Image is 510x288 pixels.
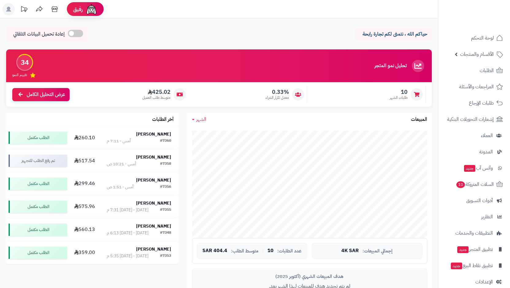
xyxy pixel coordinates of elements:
[481,131,493,140] span: العملاء
[107,161,136,167] div: أمس - 10:21 ص
[362,248,393,254] span: إجمالي المبيعات:
[142,89,171,95] span: 425.02
[442,226,506,240] a: التطبيقات والخدمات
[27,91,65,98] span: عرض التحليل الكامل
[442,193,506,208] a: أدوات التسويق
[341,248,359,254] span: 4K SAR
[70,241,100,264] td: 359.00
[360,31,427,38] p: حياكم الله ، نتمنى لكم تجارة رابحة
[471,34,494,42] span: لوحة التحكم
[136,200,171,206] strong: [PERSON_NAME]
[142,95,171,100] span: متوسط طلب العميل
[9,178,67,190] div: الطلب مكتمل
[12,88,70,101] a: عرض التحليل الكامل
[70,195,100,218] td: 575.96
[136,131,171,137] strong: [PERSON_NAME]
[136,223,171,229] strong: [PERSON_NAME]
[9,155,67,167] div: تم رفع الطلب للتجهيز
[463,164,493,172] span: وآتس آب
[136,154,171,160] strong: [PERSON_NAME]
[460,50,494,59] span: الأقسام والمنتجات
[136,177,171,183] strong: [PERSON_NAME]
[70,172,100,195] td: 299.46
[455,229,493,237] span: التطبيقات والخدمات
[411,117,427,122] h3: المبيعات
[266,95,289,100] span: معدل تكرار الشراء
[481,213,493,221] span: التقارير
[466,196,493,205] span: أدوات التسويق
[160,230,171,236] div: #7348
[469,99,494,107] span: طلبات الإرجاع
[277,248,301,254] span: عدد الطلبات:
[160,207,171,213] div: #7355
[85,3,98,15] img: ai-face.png
[16,3,32,17] a: تحديثات المنصة
[73,6,83,13] span: رفيق
[136,246,171,252] strong: [PERSON_NAME]
[442,128,506,143] a: العملاء
[262,248,264,253] span: |
[457,246,469,253] span: جديد
[456,180,494,189] span: السلات المتروكة
[107,230,148,236] div: [DATE] - [DATE] 6:13 م
[442,144,506,159] a: المدونة
[107,207,148,213] div: [DATE] - [DATE] 7:31 م
[457,245,493,254] span: تطبيق المتجر
[442,31,506,45] a: لوحة التحكم
[70,149,100,172] td: 517.54
[442,177,506,192] a: السلات المتروكة10
[231,248,259,254] span: متوسط الطلب:
[9,247,67,259] div: الطلب مكتمل
[202,248,227,254] span: 404.4 SAR
[480,66,494,75] span: الطلبات
[442,209,506,224] a: التقارير
[12,72,27,78] span: تقييم النمو
[197,273,422,280] div: هدف المبيعات الشهري (أكتوبر 2025)
[468,6,504,19] img: logo-2.png
[456,181,465,188] span: 10
[450,261,493,270] span: تطبيق نقاط البيع
[447,115,494,124] span: إشعارات التحويلات البنكية
[152,117,174,122] h3: آخر الطلبات
[70,126,100,149] td: 260.10
[9,224,67,236] div: الطلب مكتمل
[442,242,506,257] a: تطبيق المتجرجديد
[442,79,506,94] a: المراجعات والأسئلة
[266,89,289,95] span: 0.33%
[192,116,206,123] a: الشهر
[9,132,67,144] div: الطلب مكتمل
[9,201,67,213] div: الطلب مكتمل
[390,89,408,95] span: 10
[107,184,133,190] div: أمس - 1:51 ص
[70,218,100,241] td: 560.13
[464,165,475,172] span: جديد
[13,31,65,38] span: إعادة تحميل البيانات التلقائي
[107,253,148,259] div: [DATE] - [DATE] 5:35 م
[160,138,171,144] div: #7360
[442,161,506,175] a: وآتس آبجديد
[479,148,493,156] span: المدونة
[160,253,171,259] div: #7353
[374,63,407,69] h3: تحليل نمو المتجر
[442,96,506,110] a: طلبات الإرجاع
[442,258,506,273] a: تطبيق نقاط البيعجديد
[107,138,131,144] div: أمس - 7:11 م
[459,83,494,91] span: المراجعات والأسئلة
[442,63,506,78] a: الطلبات
[267,248,274,254] span: 10
[390,95,408,100] span: طلبات الشهر
[196,116,206,123] span: الشهر
[160,184,171,190] div: #7356
[442,112,506,127] a: إشعارات التحويلات البنكية
[451,263,462,269] span: جديد
[160,161,171,167] div: #7358
[475,278,493,286] span: الإعدادات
